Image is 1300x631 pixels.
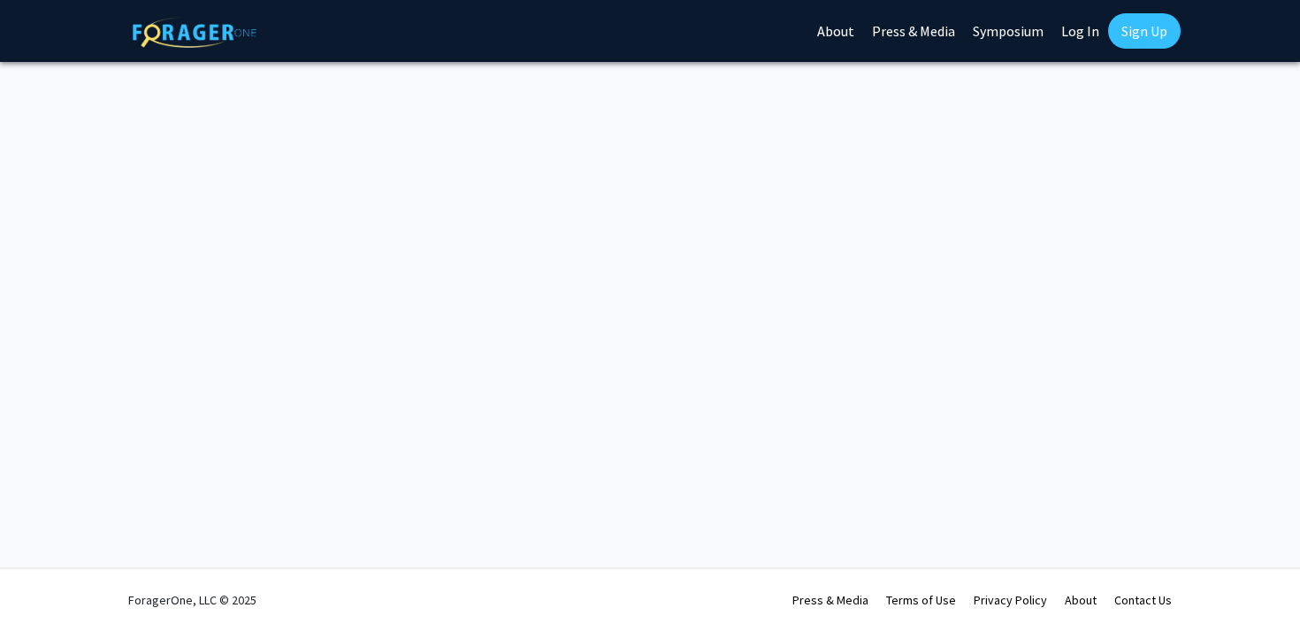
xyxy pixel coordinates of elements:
img: ForagerOne Logo [133,17,256,48]
a: Press & Media [792,592,868,608]
a: Terms of Use [886,592,956,608]
a: Privacy Policy [974,592,1047,608]
a: Contact Us [1114,592,1172,608]
a: Sign Up [1108,13,1181,49]
div: ForagerOne, LLC © 2025 [128,569,256,631]
a: About [1065,592,1097,608]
